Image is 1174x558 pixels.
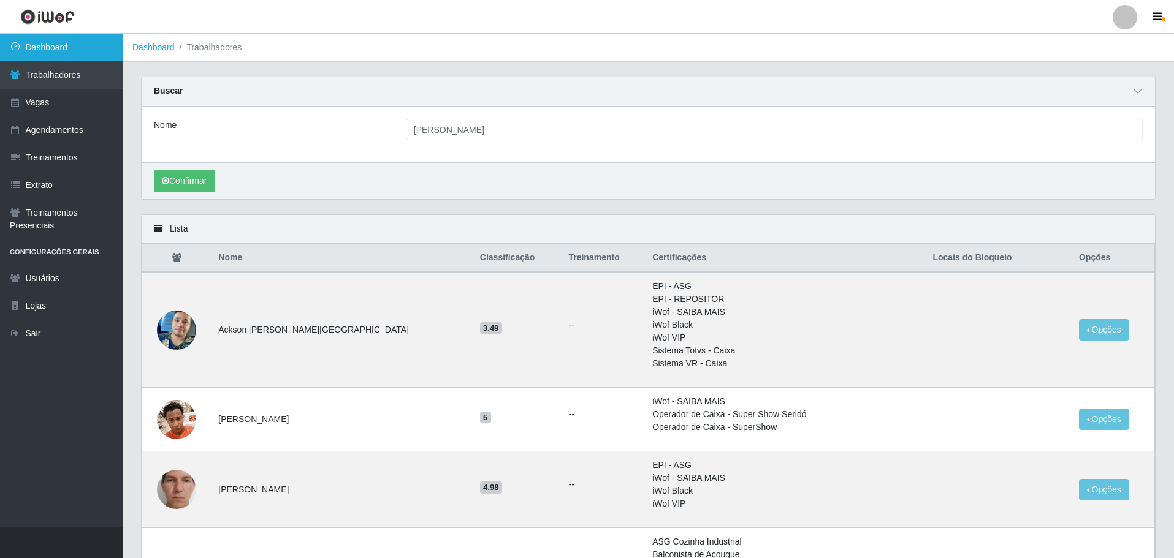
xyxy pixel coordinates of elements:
li: EPI - ASG [652,280,918,293]
td: [PERSON_NAME] [211,451,473,528]
th: Treinamento [561,244,645,273]
li: Operador de Caixa - SuperShow [652,421,918,434]
button: Confirmar [154,170,215,192]
span: 4.98 [480,481,502,494]
li: Sistema VR - Caixa [652,357,918,370]
button: Opções [1079,479,1129,500]
strong: Buscar [154,86,183,96]
th: Classificação [473,244,562,273]
ul: -- [568,408,638,421]
input: Digite o Nome... [406,119,1143,140]
th: Opções [1072,244,1155,273]
th: Certificações [645,244,925,273]
li: iWof Black [652,484,918,497]
li: iWof VIP [652,497,918,510]
img: 1741739537666.jpeg [157,446,196,533]
li: iWof - SAIBA MAIS [652,306,918,319]
li: iWof - SAIBA MAIS [652,395,918,408]
li: Operador de Caixa - Super Show Seridó [652,408,918,421]
span: 3.49 [480,322,502,334]
th: Locais do Bloqueio [925,244,1071,273]
li: iWof - SAIBA MAIS [652,472,918,484]
li: Trabalhadores [175,41,242,54]
button: Opções [1079,409,1129,430]
span: 5 [480,412,491,424]
button: Opções [1079,319,1129,341]
li: EPI - ASG [652,459,918,472]
nav: breadcrumb [123,34,1174,62]
li: iWof VIP [652,331,918,344]
img: 1703261513670.jpeg [157,393,196,445]
ul: -- [568,319,638,331]
li: Sistema Totvs - Caixa [652,344,918,357]
img: 1745957511046.jpeg [157,295,196,365]
td: [PERSON_NAME] [211,388,473,451]
label: Nome [154,119,177,132]
li: EPI - REPOSITOR [652,293,918,306]
ul: -- [568,478,638,491]
img: CoreUI Logo [20,9,75,25]
a: Dashboard [132,42,175,52]
li: iWof Black [652,319,918,331]
td: Ackson [PERSON_NAME][GEOGRAPHIC_DATA] [211,272,473,388]
li: ASG Cozinha Industrial [652,535,918,548]
th: Nome [211,244,473,273]
div: Lista [142,215,1155,243]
